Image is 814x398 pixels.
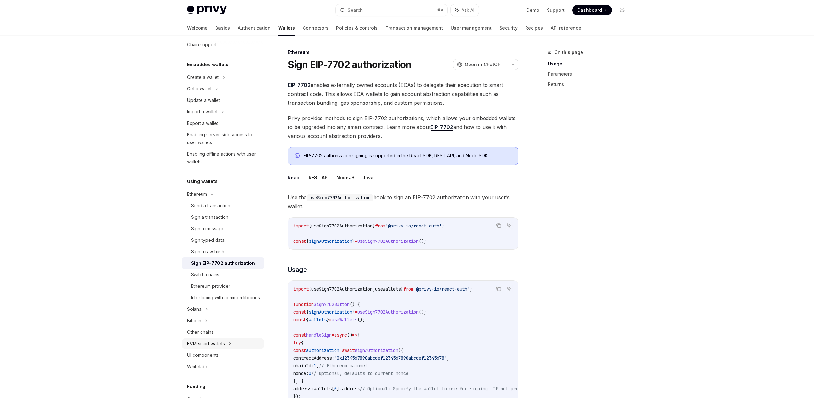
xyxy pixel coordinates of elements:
a: Send a transaction [182,200,264,211]
span: enables externally owned accounts (EOAs) to delegate their execution to smart contract code. This... [288,80,518,107]
div: Sign a message [191,225,225,233]
div: Search... [348,6,366,14]
span: from [403,286,414,292]
span: { [309,286,311,292]
a: Sign a message [182,223,264,234]
span: ({ [398,348,403,353]
span: } [327,317,329,323]
span: ]. [337,386,342,392]
span: '@privy-io/react-auth' [414,286,470,292]
span: { [306,309,309,315]
span: Open in ChatGPT [465,61,504,68]
span: (); [357,317,365,323]
button: REST API [309,170,329,185]
a: Policies & controls [336,20,378,36]
a: Sign typed data [182,234,264,246]
div: Bitcoin [187,317,201,325]
span: } [352,238,355,244]
button: Ask AI [451,4,479,16]
span: } [373,223,375,229]
a: Parameters [548,69,632,79]
span: } [401,286,403,292]
div: Enabling offline actions with user wallets [187,150,260,165]
div: Export a wallet [187,119,218,127]
button: Toggle dark mode [617,5,627,15]
h5: Funding [187,383,205,390]
span: { [306,238,309,244]
span: 0 [334,386,337,392]
div: Sign typed data [191,236,225,244]
a: Support [547,7,565,13]
span: [ [332,386,334,392]
span: , [447,355,449,361]
h5: Using wallets [187,178,217,185]
a: Sign a raw hash [182,246,264,257]
button: Java [362,170,374,185]
span: signAuthorization [355,348,398,353]
a: Wallets [278,20,295,36]
span: // Optional: Specify the wallet to use for signing. If not provided, the first wallet will be used. [360,386,613,392]
span: address: [293,386,314,392]
button: Ask AI [505,285,513,293]
div: EVM smart wallets [187,340,225,348]
button: Ask AI [505,221,513,230]
span: } [352,309,355,315]
div: EIP-7702 authorization signing is supported in the React SDK, REST API, and Node SDK. [304,152,512,159]
div: Ethereum provider [191,282,230,290]
div: Solana [187,305,202,313]
button: Search...⌘K [336,4,447,16]
span: => [352,332,357,338]
div: Send a transaction [191,202,230,210]
span: signAuthorization [309,309,352,315]
img: light logo [187,6,227,15]
span: const [293,348,306,353]
a: EIP-7702 [288,82,311,88]
span: const [293,317,306,323]
a: Enabling offline actions with user wallets [182,148,264,167]
span: useWallets [375,286,401,292]
span: (); [419,238,426,244]
span: from [375,223,385,229]
div: Create a wallet [187,73,219,81]
a: Other chains [182,326,264,338]
a: Returns [548,79,632,89]
a: Enabling server-side access to user wallets [182,129,264,148]
div: Enabling server-side access to user wallets [187,131,260,146]
span: }, { [293,378,304,384]
span: wallets [314,386,332,392]
span: // Ethereum mainnet [319,363,367,369]
span: import [293,223,309,229]
span: Privy provides methods to sign EIP-7702 authorizations, which allows your embedded wallets to be ... [288,114,518,141]
span: On this page [554,49,583,56]
span: useWallets [332,317,357,323]
a: Update a wallet [182,95,264,106]
a: Whitelabel [182,361,264,372]
span: = [329,317,332,323]
span: '@privy-io/react-auth' [385,223,442,229]
span: useSign7702Authorization [311,286,373,292]
button: Open in ChatGPT [453,59,508,70]
span: = [355,238,357,244]
a: API reference [551,20,581,36]
span: const [293,309,306,315]
span: handleSign [306,332,332,338]
span: , [316,363,319,369]
span: Dashboard [577,7,602,13]
div: Sign EIP-7702 authorization [191,259,255,267]
a: Interfacing with common libraries [182,292,264,303]
div: Other chains [187,328,214,336]
div: Ethereum [187,190,207,198]
a: Sign a transaction [182,211,264,223]
a: EIP-7702 [431,124,453,131]
button: Copy the contents from the code block [494,221,503,230]
div: Sign a raw hash [191,248,224,256]
h5: Embedded wallets [187,61,228,68]
a: Sign EIP-7702 authorization [182,257,264,269]
h1: Sign EIP-7702 authorization [288,59,412,70]
span: useSign7702Authorization [357,238,419,244]
a: Demo [526,7,539,13]
a: Usage [548,59,632,69]
span: async [334,332,347,338]
a: User management [451,20,492,36]
span: (); [419,309,426,315]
